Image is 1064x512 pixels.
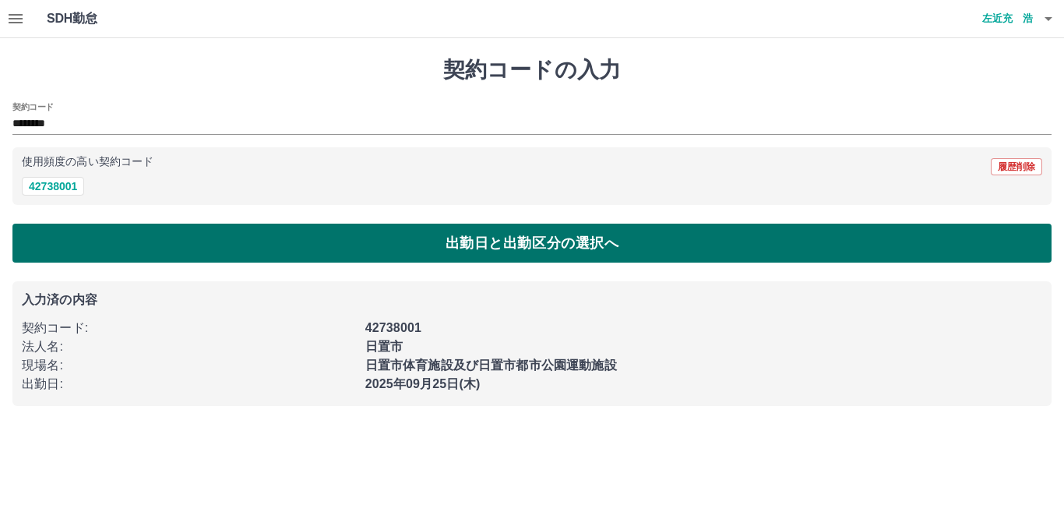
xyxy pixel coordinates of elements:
p: 契約コード : [22,319,356,337]
p: 現場名 : [22,356,356,375]
p: 使用頻度の高い契約コード [22,157,153,168]
b: 日置市体育施設及び日置市都市公園運動施設 [365,358,617,372]
p: 法人名 : [22,337,356,356]
b: 42738001 [365,321,421,334]
button: 出勤日と出勤区分の選択へ [12,224,1052,263]
p: 出勤日 : [22,375,356,394]
h1: 契約コードの入力 [12,57,1052,83]
p: 入力済の内容 [22,294,1042,306]
button: 42738001 [22,177,84,196]
b: 日置市 [365,340,403,353]
b: 2025年09月25日(木) [365,377,481,390]
h2: 契約コード [12,101,54,113]
button: 履歴削除 [991,158,1042,175]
